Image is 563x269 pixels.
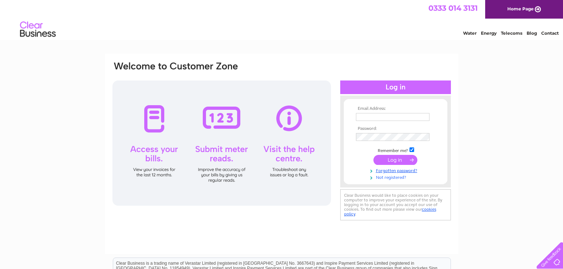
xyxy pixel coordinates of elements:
img: logo.png [20,19,56,40]
th: Email Address: [354,106,437,111]
th: Password: [354,126,437,131]
div: Clear Business is a trading name of Verastar Limited (registered in [GEOGRAPHIC_DATA] No. 3667643... [113,4,451,35]
a: cookies policy [344,207,436,216]
td: Remember me? [354,146,437,153]
a: Energy [481,30,497,36]
div: Clear Business would like to place cookies on your computer to improve your experience of the sit... [340,189,451,220]
input: Submit [373,155,417,165]
a: Blog [527,30,537,36]
a: Telecoms [501,30,522,36]
a: Forgotten password? [356,167,437,173]
a: Water [463,30,477,36]
a: Not registered? [356,173,437,180]
a: Contact [541,30,559,36]
a: 0333 014 3131 [428,4,478,13]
